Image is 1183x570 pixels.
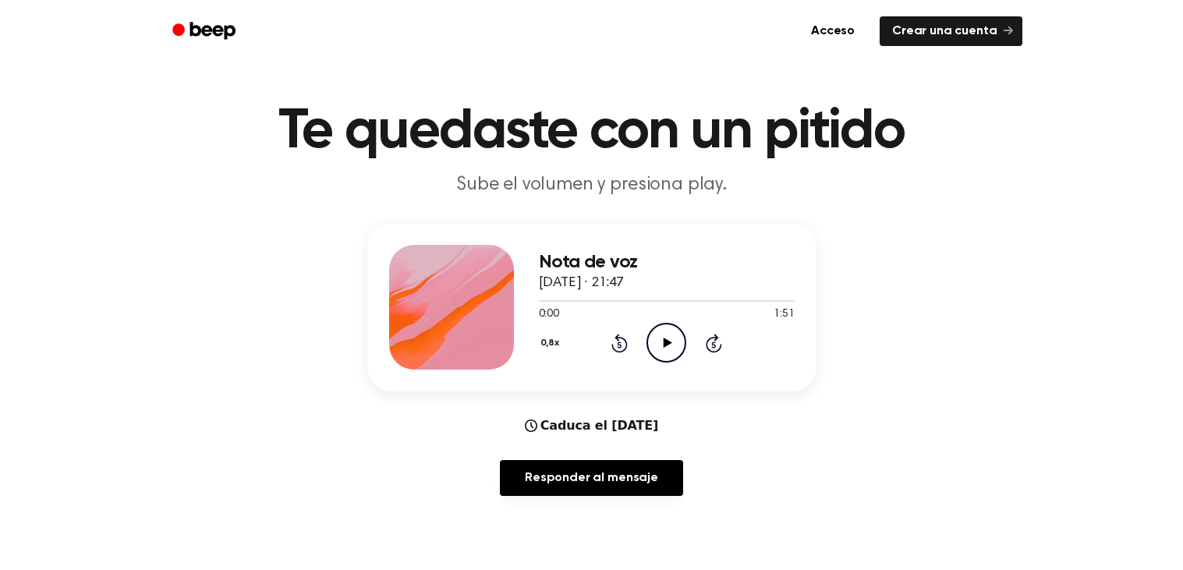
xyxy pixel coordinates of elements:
[539,276,625,290] font: [DATE] · 21:47
[774,309,794,320] font: 1:51
[161,16,250,47] a: Bip
[456,175,727,194] font: Sube el volumen y presiona play.
[540,338,559,348] font: 0,8x
[500,460,683,496] a: Responder al mensaje
[892,25,997,37] font: Crear una cuenta
[525,472,658,484] font: Responder al mensaje
[880,16,1022,46] a: Crear una cuenta
[539,253,638,271] font: Nota de voz
[539,309,559,320] font: 0:00
[540,418,658,433] font: Caduca el [DATE]
[811,25,855,37] font: Acceso
[795,13,870,49] a: Acceso
[539,330,565,356] button: 0,8x
[278,104,905,160] font: Te quedaste con un pitido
